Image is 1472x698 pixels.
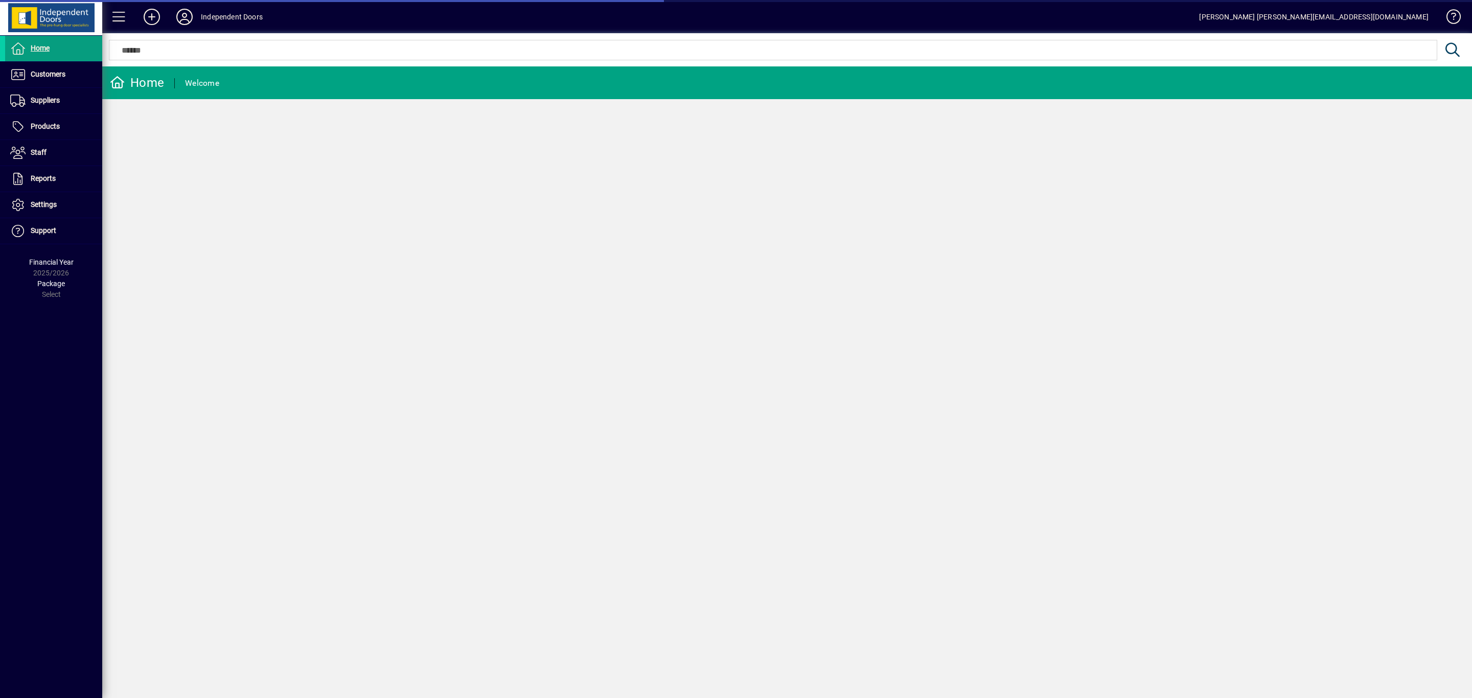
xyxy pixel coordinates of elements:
[201,9,263,25] div: Independent Doors
[168,8,201,26] button: Profile
[31,96,60,104] span: Suppliers
[5,114,102,139] a: Products
[5,192,102,218] a: Settings
[31,200,57,208] span: Settings
[5,140,102,166] a: Staff
[5,62,102,87] a: Customers
[31,70,65,78] span: Customers
[29,258,74,266] span: Financial Year
[5,166,102,192] a: Reports
[5,88,102,113] a: Suppliers
[37,280,65,288] span: Package
[110,75,164,91] div: Home
[31,44,50,52] span: Home
[31,148,47,156] span: Staff
[1199,9,1429,25] div: [PERSON_NAME] [PERSON_NAME][EMAIL_ADDRESS][DOMAIN_NAME]
[31,174,56,182] span: Reports
[31,122,60,130] span: Products
[31,226,56,235] span: Support
[135,8,168,26] button: Add
[1439,2,1459,35] a: Knowledge Base
[5,218,102,244] a: Support
[185,75,219,91] div: Welcome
